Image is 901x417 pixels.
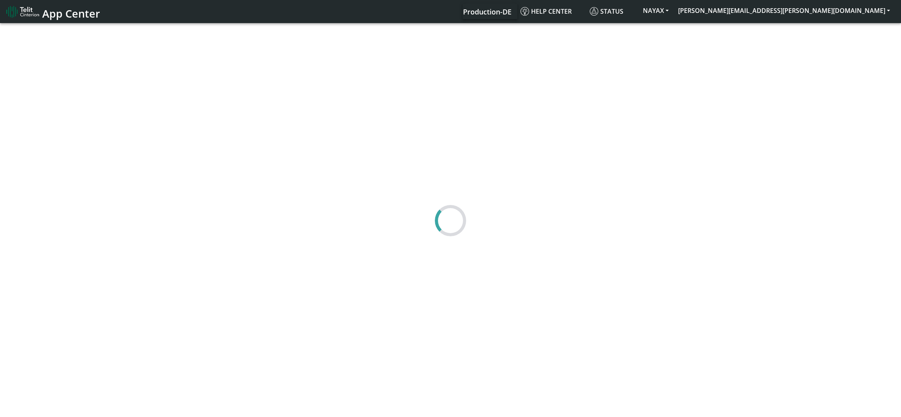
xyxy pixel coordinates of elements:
[520,7,572,16] span: Help center
[673,4,895,18] button: [PERSON_NAME][EMAIL_ADDRESS][PERSON_NAME][DOMAIN_NAME]
[463,7,512,16] span: Production-DE
[590,7,623,16] span: Status
[638,4,673,18] button: NAYAX
[517,4,587,19] a: Help center
[6,5,39,18] img: logo-telit-cinterion-gw-new.png
[590,7,598,16] img: status.svg
[42,6,100,21] span: App Center
[520,7,529,16] img: knowledge.svg
[463,4,511,19] a: Your current platform instance
[6,3,99,20] a: App Center
[587,4,638,19] a: Status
